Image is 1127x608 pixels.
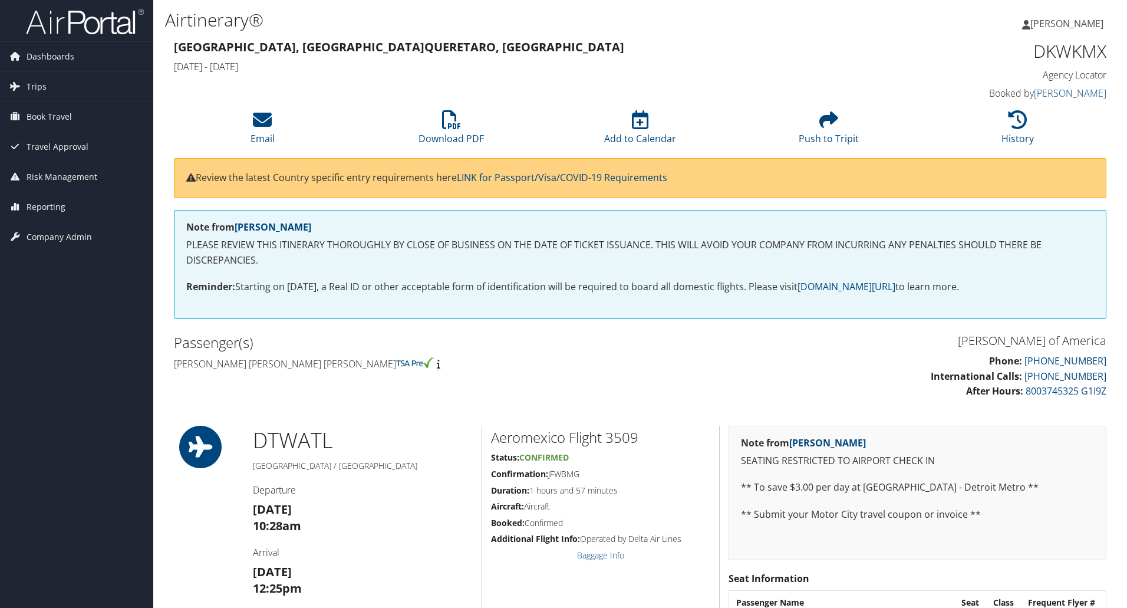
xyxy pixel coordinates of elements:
a: Baggage Info [577,550,624,561]
span: Reporting [27,192,65,222]
strong: Phone: [989,354,1022,367]
strong: [DATE] [253,564,292,580]
a: [PERSON_NAME] [1034,87,1106,100]
a: [PERSON_NAME] [789,436,866,449]
img: tsa-precheck.png [396,357,434,368]
h5: Aircraft [491,501,710,512]
h5: 1 hours and 57 minutes [491,485,710,497]
strong: Reminder: [186,280,235,293]
h4: Agency Locator [887,68,1106,81]
span: Travel Approval [27,132,88,162]
h4: Arrival [253,546,473,559]
h4: [DATE] - [DATE] [174,60,869,73]
a: 8003745325 G1I9Z [1026,384,1106,397]
a: LINK for Passport/Visa/COVID-19 Requirements [457,171,667,184]
img: airportal-logo.png [26,8,144,35]
span: [PERSON_NAME] [1030,17,1103,30]
p: ** Submit your Motor City travel coupon or invoice ** [741,507,1094,522]
a: [DOMAIN_NAME][URL] [798,280,895,293]
strong: Seat Information [729,572,809,585]
strong: 10:28am [253,518,301,534]
strong: Note from [186,221,311,234]
h3: [PERSON_NAME] of America [649,333,1106,349]
a: Push to Tripit [799,117,859,145]
a: Add to Calendar [604,117,676,145]
h5: JFWBMG [491,468,710,480]
a: [PHONE_NUMBER] [1024,354,1106,367]
span: Confirmed [519,452,569,463]
span: Risk Management [27,162,97,192]
strong: [DATE] [253,501,292,517]
h5: [GEOGRAPHIC_DATA] / [GEOGRAPHIC_DATA] [253,460,473,472]
strong: [GEOGRAPHIC_DATA], [GEOGRAPHIC_DATA] Queretaro, [GEOGRAPHIC_DATA] [174,39,624,55]
strong: International Calls: [931,370,1022,383]
strong: Duration: [491,485,529,496]
a: [PHONE_NUMBER] [1024,370,1106,383]
h5: Confirmed [491,517,710,529]
h1: DTW ATL [253,426,473,455]
strong: After Hours: [966,384,1023,397]
p: PLEASE REVIEW THIS ITINERARY THOROUGHLY BY CLOSE OF BUSINESS ON THE DATE OF TICKET ISSUANCE. THIS... [186,238,1094,268]
a: History [1001,117,1034,145]
p: SEATING RESTRICTED TO AIRPORT CHECK IN [741,453,1094,469]
p: ** To save $3.00 per day at [GEOGRAPHIC_DATA] - Detroit Metro ** [741,480,1094,495]
p: Starting on [DATE], a Real ID or other acceptable form of identification will be required to boar... [186,280,1094,295]
h4: Departure [253,484,473,497]
a: [PERSON_NAME] [1022,6,1115,41]
h4: [PERSON_NAME] [PERSON_NAME] [PERSON_NAME] [174,357,631,370]
h4: Booked by [887,87,1106,100]
h2: Passenger(s) [174,333,631,353]
h1: Airtinerary® [165,8,799,32]
h2: Aeromexico Flight 3509 [491,428,710,448]
strong: Aircraft: [491,501,524,512]
span: Dashboards [27,42,74,71]
h5: Operated by Delta Air Lines [491,533,710,545]
a: Download PDF [418,117,484,145]
strong: Confirmation: [491,468,548,479]
a: Email [251,117,275,145]
span: Company Admin [27,222,92,252]
span: Book Travel [27,102,72,132]
p: Review the latest Country specific entry requirements here [186,170,1094,186]
strong: Note from [741,436,866,449]
a: [PERSON_NAME] [235,221,311,234]
strong: Status: [491,452,519,463]
strong: Additional Flight Info: [491,533,580,544]
strong: Booked: [491,517,525,528]
h1: DKWKMX [887,39,1106,64]
strong: 12:25pm [253,580,302,596]
span: Trips [27,72,47,101]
